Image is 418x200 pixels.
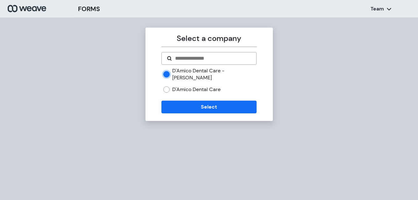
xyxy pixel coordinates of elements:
p: Team [371,5,384,12]
h3: FORMS [78,4,100,14]
button: Select [161,101,257,113]
input: Search [174,55,251,62]
label: D'Amico Dental Care - [PERSON_NAME] [172,67,257,81]
p: Select a company [161,33,257,44]
label: D'Amico Dental Care [172,86,221,93]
